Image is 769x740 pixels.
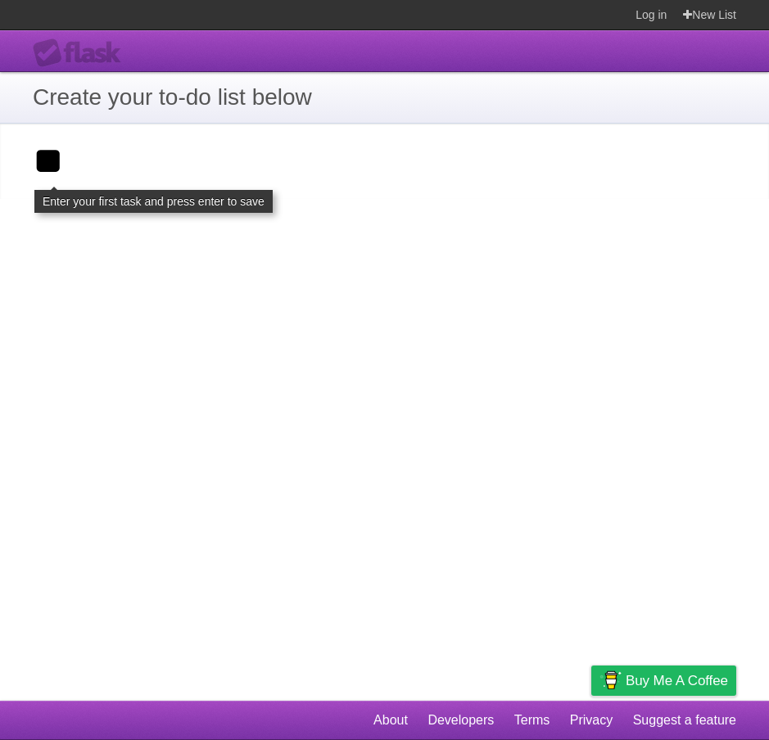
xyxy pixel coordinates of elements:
h1: Create your to-do list below [33,80,736,115]
img: Buy me a coffee [599,666,622,694]
div: Flask [33,38,131,68]
a: Privacy [570,705,613,736]
a: Buy me a coffee [591,666,736,696]
a: Developers [427,705,494,736]
a: Terms [514,705,550,736]
a: About [373,705,408,736]
span: Buy me a coffee [626,666,728,695]
a: Suggest a feature [633,705,736,736]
